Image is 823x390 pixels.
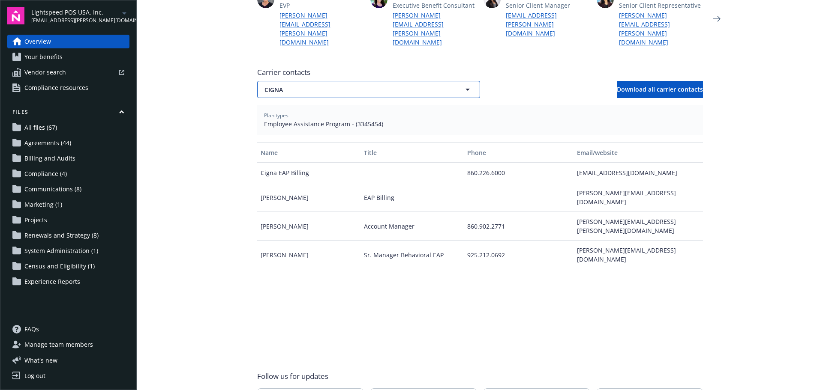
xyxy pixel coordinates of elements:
div: 860.902.2771 [464,212,574,241]
span: Executive Benefit Consultant [393,1,477,10]
button: Phone [464,142,574,163]
span: EVP [279,1,363,10]
a: [PERSON_NAME][EMAIL_ADDRESS][PERSON_NAME][DOMAIN_NAME] [393,11,477,47]
span: Agreements (44) [24,136,71,150]
span: What ' s new [24,356,57,365]
div: 860.226.6000 [464,163,574,183]
div: [EMAIL_ADDRESS][DOMAIN_NAME] [574,163,703,183]
div: [PERSON_NAME][EMAIL_ADDRESS][DOMAIN_NAME] [574,183,703,212]
a: System Administration (1) [7,244,129,258]
span: Senior Client Manager [506,1,590,10]
span: FAQs [24,322,39,336]
span: Follow us for updates [257,371,328,381]
span: Vendor search [24,65,66,79]
div: [PERSON_NAME][EMAIL_ADDRESS][PERSON_NAME][DOMAIN_NAME] [574,212,703,241]
a: Your benefits [7,50,129,64]
button: CIGNA [257,81,480,98]
a: arrowDropDown [119,8,129,18]
span: Carrier contacts [257,67,703,77]
a: Manage team members [7,338,129,351]
div: [PERSON_NAME] [257,212,360,241]
div: Log out [24,369,45,383]
a: [EMAIL_ADDRESS][PERSON_NAME][DOMAIN_NAME] [506,11,590,38]
a: [PERSON_NAME][EMAIL_ADDRESS][PERSON_NAME][DOMAIN_NAME] [619,11,703,47]
span: Download all carrier contacts [617,85,703,93]
a: Renewals and Strategy (8) [7,229,129,242]
button: Files [7,108,129,119]
a: Overview [7,35,129,48]
a: Marketing (1) [7,198,129,211]
button: Title [360,142,464,163]
a: Experience Reports [7,275,129,289]
button: Name [257,142,360,163]
a: Compliance resources [7,81,129,95]
button: Lightspeed POS USA, Inc.[EMAIL_ADDRESS][PERSON_NAME][DOMAIN_NAME]arrowDropDown [31,7,129,24]
span: Plan types [264,112,696,119]
div: Name [261,148,357,157]
a: All files (67) [7,121,129,134]
span: Census and Eligibility (1) [24,259,95,273]
a: Communications (8) [7,182,129,196]
button: Email/website [574,142,703,163]
a: Projects [7,213,129,227]
a: FAQs [7,322,129,336]
a: Billing and Audits [7,152,129,165]
span: Compliance resources [24,81,88,95]
span: Marketing (1) [24,198,62,211]
div: [PERSON_NAME] [257,183,360,212]
a: [PERSON_NAME][EMAIL_ADDRESS][PERSON_NAME][DOMAIN_NAME] [279,11,363,47]
div: Phone [467,148,570,157]
div: [PERSON_NAME][EMAIL_ADDRESS][DOMAIN_NAME] [574,241,703,269]
span: Experience Reports [24,275,80,289]
a: Compliance (4) [7,167,129,181]
span: Lightspeed POS USA, Inc. [31,8,119,17]
button: What's new [7,356,71,365]
div: Title [364,148,460,157]
span: Projects [24,213,47,227]
div: 925.212.0692 [464,241,574,269]
img: navigator-logo.svg [7,7,24,24]
div: Cigna EAP Billing [257,163,360,183]
div: Sr. Manager Behavioral EAP [360,241,464,269]
button: Download all carrier contacts [617,81,703,98]
span: Billing and Audits [24,152,75,165]
div: EAP Billing [360,183,464,212]
a: Agreements (44) [7,136,129,150]
span: Communications (8) [24,182,81,196]
span: Manage team members [24,338,93,351]
div: [PERSON_NAME] [257,241,360,269]
span: Senior Client Representative [619,1,703,10]
span: System Administration (1) [24,244,98,258]
a: Census and Eligibility (1) [7,259,129,273]
div: Account Manager [360,212,464,241]
span: Employee Assistance Program - (3345454) [264,119,696,128]
span: [EMAIL_ADDRESS][PERSON_NAME][DOMAIN_NAME] [31,17,119,24]
div: Email/website [577,148,699,157]
span: Renewals and Strategy (8) [24,229,99,242]
span: CIGNA [264,85,443,94]
span: All files (67) [24,121,57,134]
a: Next [710,12,724,26]
span: Compliance (4) [24,167,67,181]
a: Vendor search [7,65,129,79]
span: Your benefits [24,50,63,64]
span: Overview [24,35,51,48]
